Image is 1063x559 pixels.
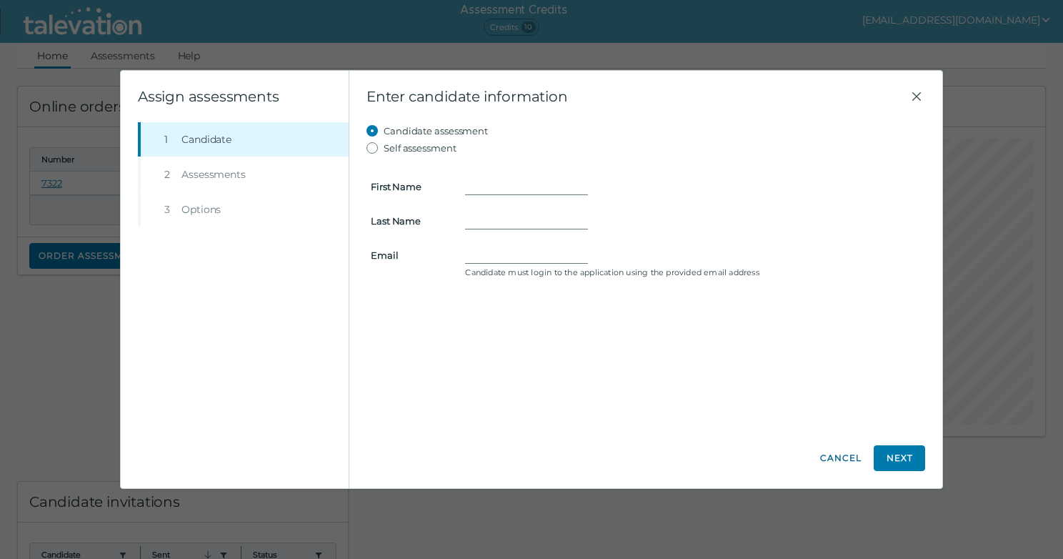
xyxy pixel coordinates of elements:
[141,122,349,157] button: 1Candidate
[362,181,456,192] label: First Name
[384,139,456,157] label: Self assessment
[874,445,925,471] button: Next
[362,249,456,261] label: Email
[164,132,176,147] div: 1
[138,88,279,105] clr-wizard-title: Assign assessments
[362,215,456,227] label: Last Name
[819,445,862,471] button: Cancel
[384,122,488,139] label: Candidate assessment
[181,132,231,147] span: Candidate
[908,88,925,105] button: Close
[138,122,349,227] nav: Wizard steps
[366,88,908,105] span: Enter candidate information
[465,267,921,278] clr-control-helper: Candidate must login to the application using the provided email address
